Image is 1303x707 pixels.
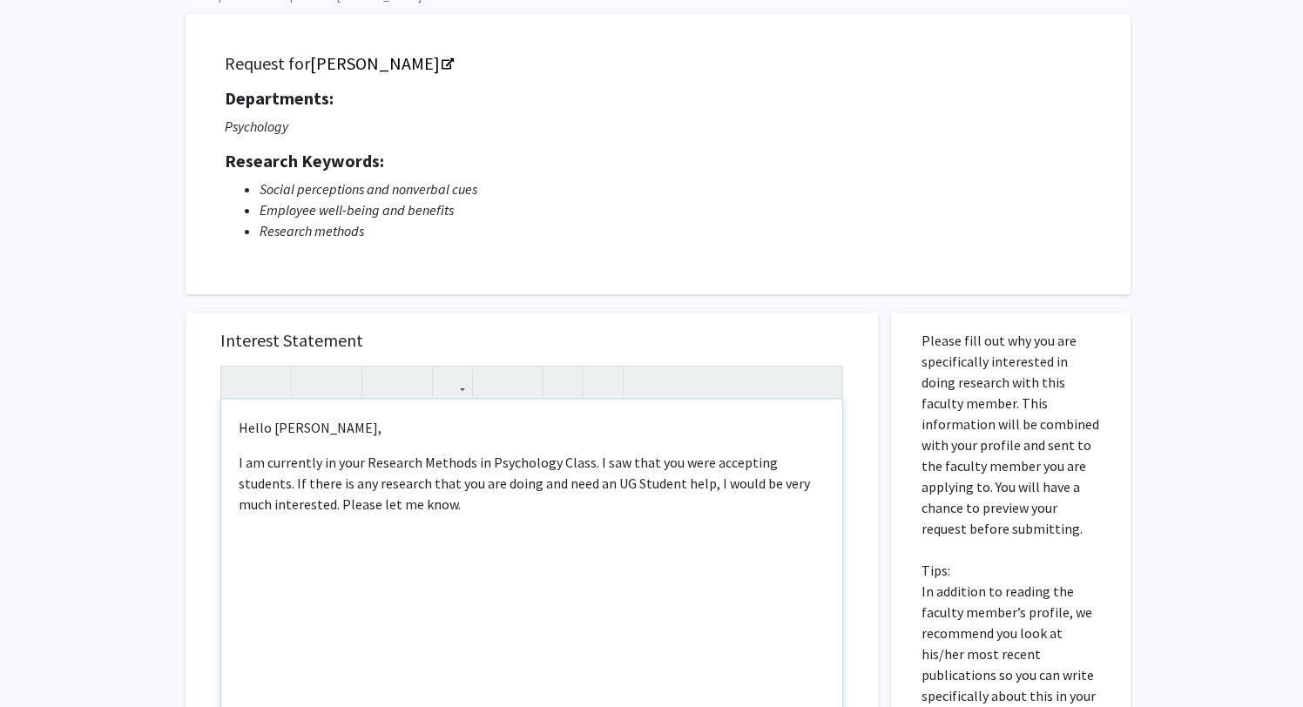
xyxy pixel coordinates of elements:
p: Hello [PERSON_NAME], [239,417,825,438]
li: Employee well-being and benefits [260,199,1091,220]
button: Emphasis (Ctrl + I) [327,367,357,397]
p: I am currently in your Research Methods in Psychology Class. I saw that you were accepting studen... [239,452,825,515]
button: Strong (Ctrl + B) [296,367,327,397]
button: Subscript [397,367,428,397]
li: Research methods [260,220,1091,241]
button: Undo (Ctrl + Z) [226,367,256,397]
h5: Request for [225,53,1091,74]
button: Remove format [548,367,578,397]
li: Social perceptions and nonverbal cues [260,178,1091,199]
button: Superscript [367,367,397,397]
strong: Research Keywords: [225,150,384,172]
button: Redo (Ctrl + Y) [256,367,287,397]
button: Insert horizontal rule [588,367,618,397]
button: Fullscreen [807,367,838,397]
iframe: Chat [13,629,74,694]
button: Unordered list [477,367,508,397]
button: Link [437,367,468,397]
i: Psychology [225,118,288,135]
a: Opens in a new tab [310,52,452,74]
button: Ordered list [508,367,538,397]
strong: Departments: [225,87,334,109]
h5: Interest Statement [220,330,843,351]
